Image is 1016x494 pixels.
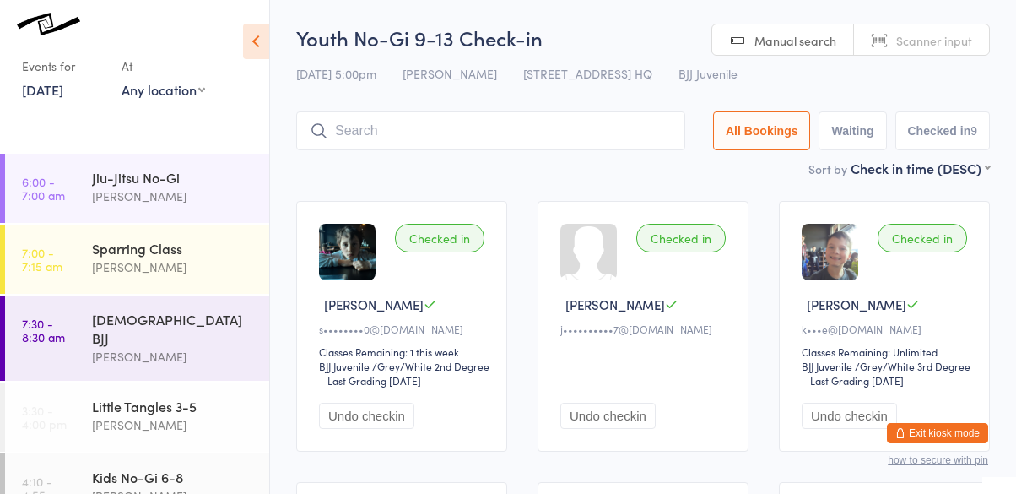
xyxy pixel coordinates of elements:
[92,310,255,347] div: [DEMOGRAPHIC_DATA] BJJ
[887,423,988,443] button: Exit kiosk mode
[92,239,255,258] div: Sparring Class
[802,359,970,388] span: / Grey/White 3rd Degree – Last Grading [DATE]
[819,111,886,150] button: Waiting
[122,52,205,80] div: At
[5,296,269,381] a: 7:30 -8:30 am[DEMOGRAPHIC_DATA] BJJ[PERSON_NAME]
[807,296,906,313] span: [PERSON_NAME]
[17,13,80,35] img: Knots Jiu-Jitsu
[896,32,972,49] span: Scanner input
[5,383,269,452] a: 3:30 -4:00 pmLittle Tangles 3-5[PERSON_NAME]
[296,65,376,82] span: [DATE] 5:00pm
[395,224,484,252] div: Checked in
[560,403,656,429] button: Undo checkin
[22,404,67,431] time: 3:30 - 4:00 pm
[895,111,991,150] button: Checked in9
[802,322,972,336] div: k•••e@[DOMAIN_NAME]
[92,168,255,187] div: Jiu-Jitsu No-Gi
[92,187,255,206] div: [PERSON_NAME]
[22,246,62,273] time: 7:00 - 7:15 am
[403,65,497,82] span: [PERSON_NAME]
[878,224,967,252] div: Checked in
[565,296,665,313] span: [PERSON_NAME]
[5,225,269,294] a: 7:00 -7:15 amSparring Class[PERSON_NAME]
[92,415,255,435] div: [PERSON_NAME]
[713,111,811,150] button: All Bookings
[92,347,255,366] div: [PERSON_NAME]
[92,397,255,415] div: Little Tangles 3-5
[92,258,255,277] div: [PERSON_NAME]
[296,24,990,52] h2: Youth No-Gi 9-13 Check-in
[324,296,424,313] span: [PERSON_NAME]
[636,224,726,252] div: Checked in
[5,154,269,223] a: 6:00 -7:00 amJiu-Jitsu No-Gi[PERSON_NAME]
[560,322,731,336] div: j••••••••••7@[DOMAIN_NAME]
[296,111,685,150] input: Search
[22,80,63,99] a: [DATE]
[851,159,990,177] div: Check in time (DESC)
[808,160,847,177] label: Sort by
[802,345,972,359] div: Classes Remaining: Unlimited
[523,65,652,82] span: [STREET_ADDRESS] HQ
[754,32,836,49] span: Manual search
[678,65,738,82] span: BJJ Juvenile
[319,403,414,429] button: Undo checkin
[319,322,489,336] div: s••••••••0@[DOMAIN_NAME]
[22,175,65,202] time: 6:00 - 7:00 am
[319,345,489,359] div: Classes Remaining: 1 this week
[802,403,897,429] button: Undo checkin
[122,80,205,99] div: Any location
[802,224,858,280] img: image1666379509.png
[22,52,105,80] div: Events for
[22,317,65,344] time: 7:30 - 8:30 am
[319,359,370,373] div: BJJ Juvenile
[319,359,489,388] span: / Grey/White 2nd Degree – Last Grading [DATE]
[802,359,852,373] div: BJJ Juvenile
[319,224,376,280] img: image1680549456.png
[888,454,988,466] button: how to secure with pin
[970,124,977,138] div: 9
[92,468,255,486] div: Kids No-Gi 6-8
